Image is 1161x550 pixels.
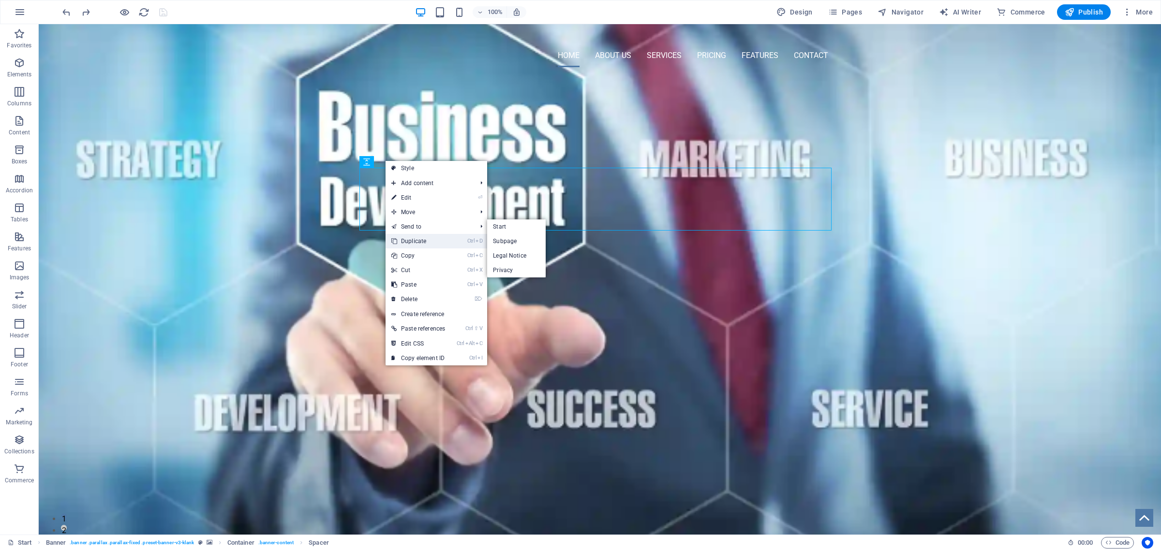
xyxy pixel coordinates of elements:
i: Undo: Move elements (Ctrl+Z) [61,7,72,18]
a: Send to [386,219,473,234]
a: CtrlVPaste [386,277,451,292]
a: CtrlICopy element ID [386,351,451,365]
span: Publish [1065,7,1103,17]
p: Boxes [12,158,28,165]
p: Features [8,245,31,252]
a: Start [487,219,546,234]
a: ⏎Edit [386,190,451,205]
i: Ctrl [467,281,475,288]
button: More [1118,4,1157,20]
p: Commerce [5,477,34,484]
p: Elements [7,71,32,78]
span: Click to select. Double-click to edit [46,537,66,549]
i: On resize automatically adjust zoom level to fit chosen device. [512,8,521,16]
i: Ctrl [469,355,477,361]
i: This element is a customizable preset [198,540,203,545]
span: Click to select. Double-click to edit [309,537,329,549]
span: Commerce [997,7,1045,17]
span: Pages [828,7,862,17]
a: CtrlXCut [386,263,451,277]
button: Code [1101,537,1134,549]
i: D [476,238,482,244]
p: Forms [11,390,28,397]
a: CtrlDDuplicate [386,234,451,248]
span: Click to select. Double-click to edit [227,537,254,549]
h6: Session time [1068,537,1093,549]
a: CtrlCCopy [386,248,451,263]
a: Privacy [487,263,546,277]
button: Pages [824,4,866,20]
span: Move [386,205,473,219]
a: Legal Notice [487,248,546,263]
p: Columns [7,100,31,107]
button: 100% [473,6,507,18]
div: Design (Ctrl+Alt+Y) [773,4,817,20]
p: Images [10,274,30,281]
i: Ctrl [467,238,475,244]
i: V [479,325,482,332]
button: redo [80,6,91,18]
span: AI Writer [939,7,981,17]
p: Tables [11,216,28,223]
button: Usercentrics [1142,537,1153,549]
p: Marketing [6,419,32,426]
p: Accordion [6,187,33,194]
p: Header [10,332,29,339]
i: C [476,252,482,259]
i: ⌦ [475,296,482,302]
span: : [1085,539,1086,546]
button: reload [138,6,149,18]
h6: 100% [487,6,503,18]
button: Click here to leave preview mode and continue editing [119,6,130,18]
button: 2 [22,501,28,507]
i: Redo: Move elements (Ctrl+Y, ⌘+Y) [80,7,91,18]
i: Ctrl [467,252,475,259]
span: . banner .parallax .parallax-fixed .preset-banner-v3-klank [70,537,194,549]
button: AI Writer [935,4,985,20]
button: Navigator [874,4,927,20]
button: undo [60,6,72,18]
button: Design [773,4,817,20]
span: . banner-content [258,537,294,549]
span: Add content [386,176,473,190]
span: Navigator [878,7,923,17]
span: 00 00 [1078,537,1093,549]
a: Ctrl⇧VPaste references [386,321,451,336]
i: I [477,355,482,361]
a: ⌦Delete [386,292,451,306]
p: Slider [12,303,27,310]
i: X [476,267,482,273]
a: Click to cancel selection. Double-click to open Pages [8,537,32,549]
a: Create reference [386,307,487,321]
a: Style [386,161,487,175]
p: Collections [4,448,34,455]
p: Content [9,129,30,136]
span: Design [776,7,813,17]
button: 1 [22,489,28,495]
i: V [476,281,482,288]
i: Alt [465,340,475,347]
a: Subpage [487,234,546,248]
button: Commerce [993,4,1049,20]
i: C [476,340,482,347]
p: Footer [11,361,28,368]
button: Publish [1057,4,1111,20]
i: Ctrl [467,267,475,273]
span: Code [1105,537,1130,549]
a: CtrlAltCEdit CSS [386,336,451,351]
i: Reload page [138,7,149,18]
i: This element contains a background [207,540,212,545]
p: Favorites [7,42,31,49]
i: ⏎ [478,194,482,201]
span: More [1122,7,1153,17]
i: ⇧ [474,325,478,332]
i: Ctrl [465,325,473,332]
i: Ctrl [457,340,464,347]
nav: breadcrumb [46,537,329,549]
